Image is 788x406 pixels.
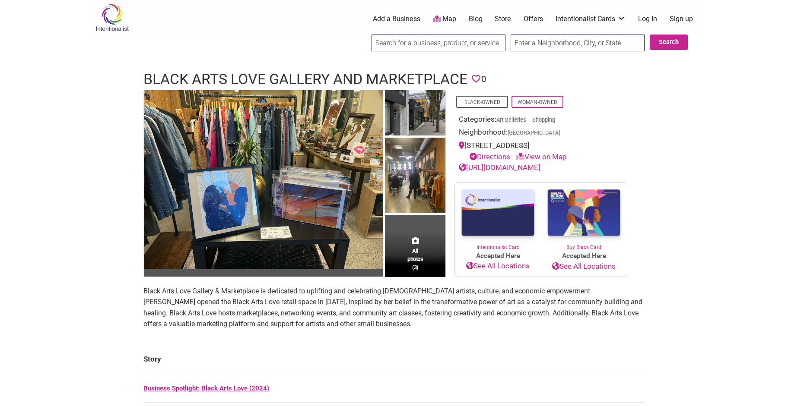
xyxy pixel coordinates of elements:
[481,72,486,86] span: 0
[541,251,627,261] span: Accepted Here
[670,14,693,24] a: Sign up
[541,183,627,244] img: Buy Black Card
[455,251,541,261] span: Accepted Here
[516,152,567,161] a: View on Map
[143,69,467,90] h1: Black Arts Love Gallery and Marketplace
[385,138,445,215] img: Black Arts Love Gallery & Marketplace
[495,14,511,24] a: Store
[455,183,541,251] a: Intentionalist Card
[144,90,383,269] img: Black Arts Love Gallery & Marketplace
[433,14,456,24] a: Map
[532,116,555,123] a: Shopping
[385,90,445,138] img: Black Arts Love Gallery & Marketplace
[638,14,657,24] a: Log In
[459,163,540,172] a: [URL][DOMAIN_NAME]
[524,14,543,24] a: Offers
[650,35,688,50] button: Search
[541,261,627,272] a: See All Locations
[373,14,420,24] a: Add a Business
[511,35,645,51] input: Enter a Neighborhood, City, or State
[459,140,623,162] div: [STREET_ADDRESS]
[469,14,483,24] a: Blog
[143,286,645,330] p: Black Arts Love Gallery & Marketplace is dedicated to uplifting and celebrating [DEMOGRAPHIC_DATA...
[496,116,526,123] a: Art Galleries
[459,127,623,140] div: Neighborhood:
[455,183,541,243] img: Intentionalist Card
[556,14,626,24] a: Intentionalist Cards
[459,114,623,127] div: Categories:
[407,247,423,271] span: All photos (3)
[143,345,645,374] td: Story
[470,152,510,161] a: Directions
[143,384,269,392] a: Business Spotlight: Black Arts Love (2024)
[508,130,560,136] span: [GEOGRAPHIC_DATA]
[92,3,133,31] img: Intentionalist
[372,35,505,51] input: Search for a business, product, or service
[541,183,627,252] a: Buy Black Card
[455,261,541,272] a: See All Locations
[518,99,557,105] a: Woman-Owned
[464,99,500,105] a: Black-Owned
